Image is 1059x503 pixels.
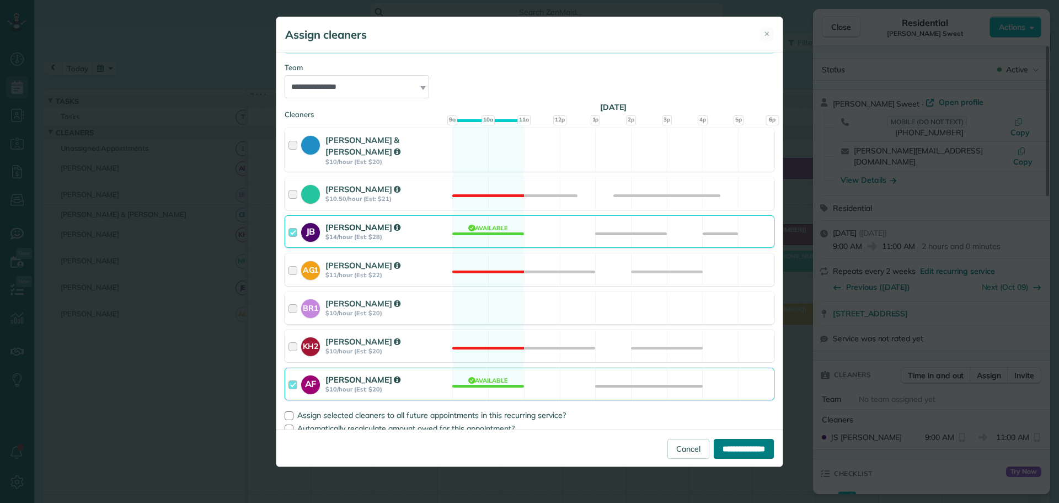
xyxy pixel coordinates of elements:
strong: KH2 [301,337,320,352]
strong: $10/hour (Est: $20) [325,347,449,355]
strong: $11/hour (Est: $22) [325,271,449,279]
strong: BR1 [301,299,320,314]
strong: $10/hour (Est: $20) [325,158,449,166]
strong: [PERSON_NAME] [325,260,400,271]
strong: $10.50/hour (Est: $21) [325,195,449,203]
strong: $10/hour (Est: $20) [325,385,449,393]
strong: [PERSON_NAME] & [PERSON_NAME] [325,135,400,157]
strong: AG1 [301,261,320,276]
span: ✕ [764,29,770,39]
a: Cancel [667,439,709,459]
strong: [PERSON_NAME] [325,298,400,309]
strong: [PERSON_NAME] [325,374,400,385]
strong: [PERSON_NAME] [325,222,400,232]
strong: $10/hour (Est: $20) [325,309,449,317]
strong: AF [301,375,320,391]
div: Team [285,62,774,73]
h5: Assign cleaners [285,27,367,43]
span: Assign selected cleaners to all future appointments in this recurring service? [297,410,566,420]
strong: [PERSON_NAME] [325,336,400,347]
div: Cleaners [285,109,774,113]
strong: JB [301,223,320,239]
strong: [PERSON_NAME] [325,184,400,194]
strong: $14/hour (Est: $28) [325,233,449,241]
span: Automatically recalculate amount owed for this appointment? [297,423,515,433]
